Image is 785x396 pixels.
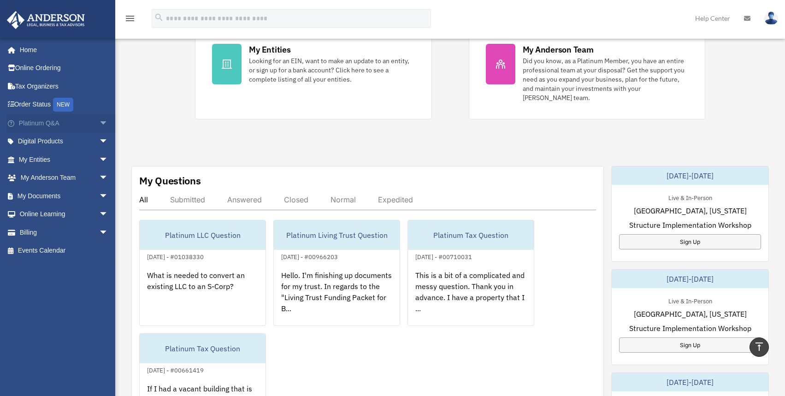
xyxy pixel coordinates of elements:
a: Billingarrow_drop_down [6,223,122,242]
div: All [139,195,148,204]
a: My Anderson Teamarrow_drop_down [6,169,122,187]
div: [DATE] - #01038330 [140,251,211,261]
a: vertical_align_top [750,337,769,357]
div: [DATE]-[DATE] [612,373,768,391]
div: My Entities [249,44,290,55]
div: Platinum LLC Question [140,220,266,250]
div: NEW [53,98,73,112]
a: Platinum Tax Question[DATE] - #00710031This is a bit of a complicated and messy question. Thank y... [407,220,534,326]
div: Did you know, as a Platinum Member, you have an entire professional team at your disposal? Get th... [523,56,688,102]
div: Normal [331,195,356,204]
a: Digital Productsarrow_drop_down [6,132,122,151]
div: [DATE]-[DATE] [612,270,768,288]
div: Platinum Tax Question [408,220,534,250]
div: [DATE] - #00966203 [274,251,345,261]
a: Platinum LLC Question[DATE] - #01038330What is needed to convert an existing LLC to an S-Corp? [139,220,266,326]
a: My Entities Looking for an EIN, want to make an update to an entity, or sign up for a bank accoun... [195,27,431,119]
div: Platinum Tax Question [140,334,266,363]
span: arrow_drop_down [99,150,118,169]
a: Order StatusNEW [6,95,122,114]
span: arrow_drop_down [99,205,118,224]
div: Expedited [378,195,413,204]
a: Online Ordering [6,59,122,77]
i: vertical_align_top [754,341,765,352]
a: Home [6,41,118,59]
a: Platinum Living Trust Question[DATE] - #00966203Hello. I'm finishing up documents for my trust. I... [273,220,400,326]
a: My Documentsarrow_drop_down [6,187,122,205]
a: Online Learningarrow_drop_down [6,205,122,224]
a: menu [124,16,136,24]
i: menu [124,13,136,24]
a: My Anderson Team Did you know, as a Platinum Member, you have an entire professional team at your... [469,27,705,119]
img: User Pic [764,12,778,25]
div: [DATE] - #00710031 [408,251,479,261]
span: arrow_drop_down [99,223,118,242]
div: Looking for an EIN, want to make an update to an entity, or sign up for a bank account? Click her... [249,56,414,84]
div: Platinum Living Trust Question [274,220,400,250]
span: Structure Implementation Workshop [629,219,751,231]
a: Platinum Q&Aarrow_drop_down [6,114,122,132]
a: Sign Up [619,234,761,249]
span: [GEOGRAPHIC_DATA], [US_STATE] [634,308,747,319]
img: Anderson Advisors Platinum Portal [4,11,88,29]
span: Structure Implementation Workshop [629,323,751,334]
a: Sign Up [619,337,761,353]
div: Submitted [170,195,205,204]
div: Hello. I'm finishing up documents for my trust. In regards to the "Living Trust Funding Packet fo... [274,262,400,334]
span: arrow_drop_down [99,132,118,151]
span: arrow_drop_down [99,187,118,206]
div: Live & In-Person [661,192,720,202]
span: [GEOGRAPHIC_DATA], [US_STATE] [634,205,747,216]
a: Tax Organizers [6,77,122,95]
span: arrow_drop_down [99,114,118,133]
a: My Entitiesarrow_drop_down [6,150,122,169]
a: Events Calendar [6,242,122,260]
div: Live & In-Person [661,296,720,305]
div: What is needed to convert an existing LLC to an S-Corp? [140,262,266,334]
div: This is a bit of a complicated and messy question. Thank you in advance. I have a property that I... [408,262,534,334]
div: My Anderson Team [523,44,594,55]
div: My Questions [139,174,201,188]
div: Answered [227,195,262,204]
div: Closed [284,195,308,204]
div: [DATE] - #00661419 [140,365,211,374]
div: [DATE]-[DATE] [612,166,768,185]
i: search [154,12,164,23]
span: arrow_drop_down [99,169,118,188]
